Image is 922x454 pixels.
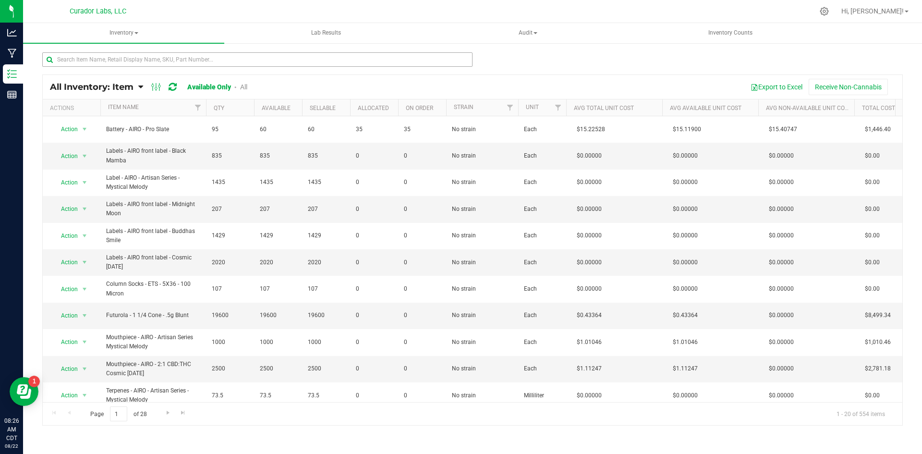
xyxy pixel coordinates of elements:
span: Labels - AIRO front label - Black Mamba [106,147,200,165]
span: $0.00000 [668,149,703,163]
span: No strain [452,205,512,214]
span: Lab Results [298,29,354,37]
span: $0.00 [860,149,885,163]
p: 08:26 AM CDT [4,417,19,442]
span: No strain [452,338,512,347]
span: 0 [356,284,392,294]
span: 0 [356,364,392,373]
button: Receive Non-Cannabis [809,79,888,95]
span: Futurola - 1 1/4 Cone - .5g Blunt [106,311,200,320]
span: $0.00 [860,202,885,216]
span: 60 [308,125,344,134]
span: Milliliter [524,391,560,400]
span: $0.00000 [668,282,703,296]
inline-svg: Analytics [7,28,17,37]
span: 2020 [212,258,248,267]
span: 2500 [308,364,344,373]
span: 2020 [308,258,344,267]
span: Each [524,151,560,160]
span: Action [52,309,78,322]
iframe: Resource center unread badge [28,376,40,387]
span: select [79,256,91,269]
a: Total Cost [862,105,895,111]
span: 60 [260,125,296,134]
span: Mouthpiece - AIRO - 2:1 CBD:THC Cosmic [DATE] [106,360,200,378]
span: Action [52,256,78,269]
span: select [79,229,91,243]
span: Hi, [PERSON_NAME]! [841,7,904,15]
span: $0.00000 [764,256,799,270]
span: Each [524,364,560,373]
span: 73.5 [260,391,296,400]
span: No strain [452,151,512,160]
span: No strain [452,284,512,294]
span: Action [52,282,78,296]
span: Each [524,258,560,267]
span: Action [52,389,78,402]
span: 1429 [260,231,296,240]
a: Qty [214,105,224,111]
span: $1.01046 [572,335,607,349]
span: $0.00000 [764,175,799,189]
input: 1 [110,406,127,421]
span: No strain [452,231,512,240]
inline-svg: Manufacturing [7,49,17,58]
span: Label - AIRO - Artisan Series - Mystical Melody [106,173,200,192]
span: $0.00000 [668,256,703,270]
span: $0.00000 [572,229,607,243]
span: $8,499.34 [860,308,896,322]
inline-svg: Reports [7,90,17,99]
span: Action [52,229,78,243]
span: $0.00000 [572,389,607,403]
span: 35 [404,125,440,134]
span: Each [524,338,560,347]
span: 0 [404,231,440,240]
a: Available Only [187,83,231,91]
span: Action [52,149,78,163]
span: 2500 [260,364,296,373]
span: 1429 [212,231,248,240]
span: 1435 [212,178,248,187]
span: All Inventory: Item [50,82,133,92]
span: Labels - AIRO front label - Buddhas Smile [106,227,200,245]
span: 0 [404,364,440,373]
a: Avg Total Unit Cost [574,105,634,111]
span: $0.00000 [668,229,703,243]
span: Each [524,205,560,214]
a: Allocated [358,105,389,111]
span: 1435 [308,178,344,187]
span: $0.00000 [668,202,703,216]
span: 207 [308,205,344,214]
span: Action [52,202,78,216]
span: Each [524,231,560,240]
span: 1429 [308,231,344,240]
span: 73.5 [212,391,248,400]
span: 0 [356,231,392,240]
span: No strain [452,364,512,373]
span: 95 [212,125,248,134]
span: $0.00000 [668,389,703,403]
span: Labels - AIRO front label - Cosmic [DATE] [106,253,200,271]
span: $0.43364 [572,308,607,322]
span: $1.11247 [668,362,703,376]
span: Mouthpiece - AIRO - Artisan Series Mystical Melody [106,333,200,351]
span: 107 [308,284,344,294]
span: Curador Labs, LLC [70,7,126,15]
span: $0.00000 [764,282,799,296]
span: select [79,362,91,376]
span: 19600 [260,311,296,320]
span: $0.00000 [572,202,607,216]
a: Audit [427,23,629,43]
span: 2500 [212,364,248,373]
a: Unit [526,104,539,110]
span: $0.00 [860,389,885,403]
span: 107 [260,284,296,294]
span: Page of 28 [82,406,155,421]
span: Each [524,311,560,320]
span: 1 - 20 of 554 items [829,406,893,421]
span: select [79,123,91,136]
a: Strain [454,104,473,110]
span: select [79,282,91,296]
span: select [79,202,91,216]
